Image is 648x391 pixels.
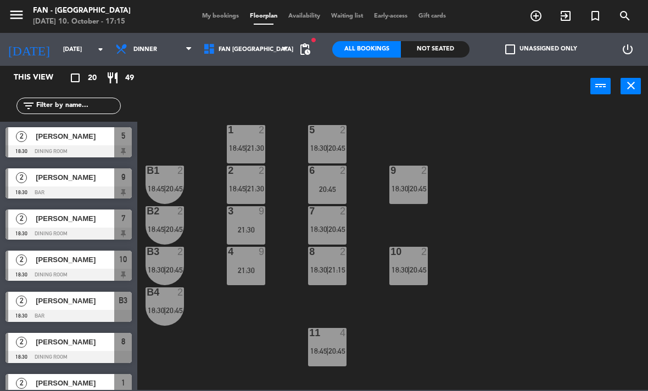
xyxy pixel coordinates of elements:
span: B3 [119,294,127,307]
span: 18:30 [392,184,409,193]
span: fiber_manual_record [310,37,317,43]
button: menu [8,7,25,27]
span: 18:30 [310,144,327,152]
div: 2 [340,206,347,216]
i: add_circle_outline [529,9,543,22]
div: 9 [259,247,265,257]
span: [PERSON_NAME] [36,131,114,142]
span: 49 [125,72,134,84]
i: crop_square [69,71,82,84]
span: Fan [GEOGRAPHIC_DATA] [219,46,293,53]
div: 2 [259,125,265,135]
div: 21:30 [227,267,265,274]
span: My bookings [197,13,244,19]
span: 8 [121,335,125,348]
span: [PERSON_NAME] [36,377,114,389]
div: Not seated [401,41,470,58]
i: exit_to_app [559,9,572,22]
span: 20:45 [166,265,183,274]
div: 20:45 [308,185,347,193]
i: search [618,9,632,22]
span: 18:30 [310,225,327,234]
span: [PERSON_NAME] [36,336,114,348]
div: 2 [340,125,347,135]
span: SEARCH [610,7,640,25]
span: 9 [121,171,125,184]
span: 2 [16,213,27,224]
span: [PERSON_NAME] [36,172,114,183]
span: 21:15 [328,265,345,274]
span: 20:45 [410,184,427,193]
span: 2 [16,296,27,307]
span: check_box_outline_blank [505,44,515,54]
label: Unassigned only [505,44,577,54]
span: 2 [16,131,27,142]
span: | [407,265,410,274]
span: | [164,306,166,315]
span: 20:45 [410,265,427,274]
span: | [164,225,166,234]
span: | [164,184,166,193]
button: power_input [590,78,611,94]
span: | [326,144,328,152]
span: 18:45 [148,225,165,234]
span: | [326,225,328,234]
div: 21:30 [227,226,265,234]
span: 5 [121,129,125,143]
span: 10 [119,253,127,266]
div: This view [5,71,79,84]
span: Waiting list [326,13,368,19]
i: menu [8,7,25,23]
i: restaurant [106,71,119,84]
span: 18:45 [148,184,165,193]
span: Gift cards [413,13,451,19]
span: 18:45 [310,347,327,355]
span: 21:30 [247,184,264,193]
span: [PERSON_NAME] [36,213,114,224]
span: Dinner [133,46,157,53]
span: [PERSON_NAME] [36,295,114,307]
span: 18:30 [148,265,165,274]
span: Special reservation [580,7,610,25]
div: 9 [259,206,265,216]
span: 18:45 [229,144,246,152]
span: | [407,184,410,193]
div: 10 [390,247,391,257]
div: [DATE] 10. October - 17:15 [33,16,131,27]
div: 2 [421,247,428,257]
div: 4 [340,328,347,338]
span: 2 [16,337,27,348]
div: 2 [259,166,265,175]
div: Fan - [GEOGRAPHIC_DATA] [33,5,131,16]
span: 20:45 [328,225,345,234]
span: 2 [16,378,27,389]
span: 2 [16,254,27,265]
span: 20:45 [328,347,345,355]
span: | [164,265,166,274]
span: BOOK TABLE [521,7,551,25]
i: arrow_drop_down [94,43,107,56]
i: close [624,79,638,92]
span: 20:45 [166,225,183,234]
span: 20:45 [166,184,183,193]
div: 2 [421,166,428,175]
span: Early-access [368,13,413,19]
input: Filter by name... [35,100,120,112]
span: | [326,347,328,355]
span: Floorplan [244,13,283,19]
div: 2 [177,166,184,175]
div: 2 [340,166,347,175]
div: All Bookings [332,41,401,58]
span: Availability [283,13,326,19]
span: | [326,265,328,274]
span: 18:30 [392,265,409,274]
span: 21:30 [247,144,264,152]
button: close [621,78,641,94]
